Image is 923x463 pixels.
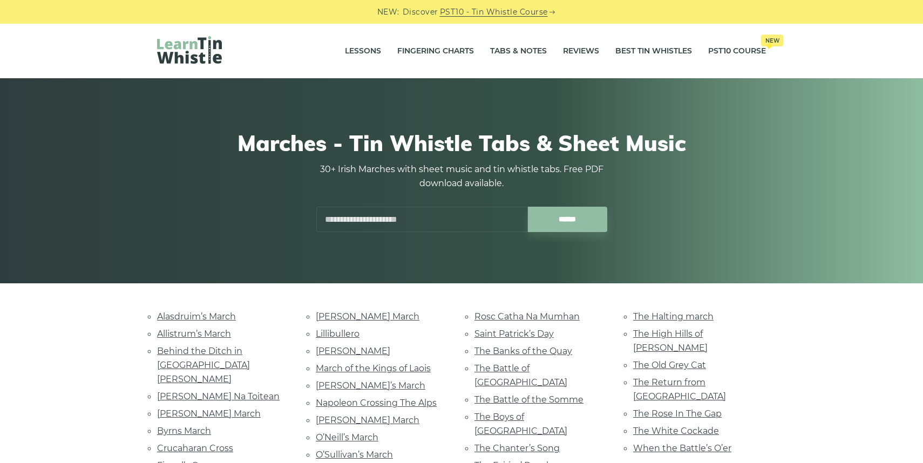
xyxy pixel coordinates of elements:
[633,311,714,322] a: The Halting march
[316,380,425,391] a: [PERSON_NAME]’s March
[157,391,280,401] a: [PERSON_NAME] Na Toitean
[157,408,261,419] a: [PERSON_NAME] March
[397,38,474,65] a: Fingering Charts
[316,363,431,373] a: March of the Kings of Laois
[316,346,390,356] a: [PERSON_NAME]
[157,311,236,322] a: Alasdruim’s March
[474,329,554,339] a: Saint Patrick’s Day
[474,363,567,387] a: The Battle of [GEOGRAPHIC_DATA]
[157,443,233,453] a: Crucaharan Cross
[316,398,437,408] a: Napoleon Crossing The Alps
[474,412,567,436] a: The Boys of [GEOGRAPHIC_DATA]
[615,38,692,65] a: Best Tin Whistles
[316,329,359,339] a: Lillibullero
[633,377,726,401] a: The Return from [GEOGRAPHIC_DATA]
[633,443,731,453] a: When the Battle’s O’er
[490,38,547,65] a: Tabs & Notes
[157,329,231,339] a: Allistrum’s March
[157,36,222,64] img: LearnTinWhistle.com
[633,329,708,353] a: The High Hills of [PERSON_NAME]
[633,426,719,436] a: The White Cockade
[708,38,766,65] a: PST10 CourseNew
[474,443,560,453] a: The Chanter’s Song
[157,426,211,436] a: Byrns March
[761,35,783,46] span: New
[316,162,607,190] p: 30+ Irish Marches with sheet music and tin whistle tabs. Free PDF download available.
[474,346,572,356] a: The Banks of the Quay
[633,360,706,370] a: The Old Grey Cat
[157,130,766,156] h1: Marches - Tin Whistle Tabs & Sheet Music
[316,415,419,425] a: [PERSON_NAME] March
[157,346,250,384] a: Behind the Ditch in [GEOGRAPHIC_DATA] [PERSON_NAME]
[633,408,722,419] a: The Rose In The Gap
[316,450,393,460] a: O’Sullivan’s March
[474,394,583,405] a: The Battle of the Somme
[474,311,580,322] a: Rosc Catha Na Mumhan
[563,38,599,65] a: Reviews
[316,432,378,442] a: O’Neill’s March
[316,311,419,322] a: [PERSON_NAME] March
[345,38,381,65] a: Lessons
